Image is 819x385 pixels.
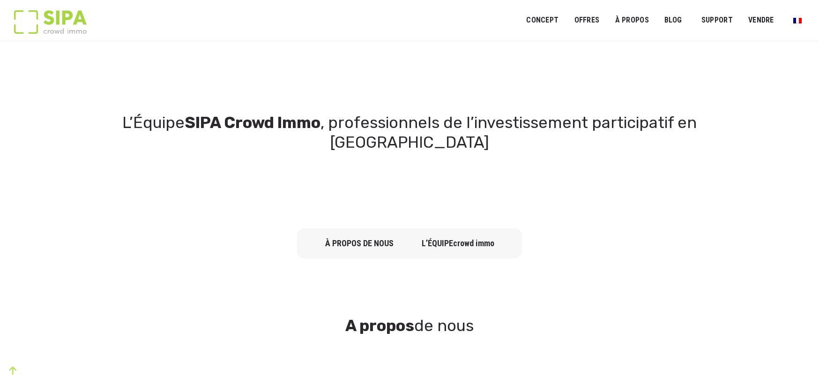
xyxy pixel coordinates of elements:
nav: Menu principal [526,8,805,32]
a: Passer à [787,11,808,29]
a: OFFRES [568,10,605,31]
h1: L’Équipe , professionnels de l’investissement participatif en [GEOGRAPHIC_DATA] [82,113,737,152]
span: crowd immo [453,238,494,248]
strong: SIPA Crowd Immo [185,113,320,132]
a: À PROPOS [609,10,655,31]
a: Blog [658,10,688,31]
strong: A propos [345,316,414,335]
img: Français [793,18,802,23]
a: Concept [520,10,565,31]
a: à propos de nous [325,238,394,248]
iframe: Chat Widget [772,340,819,385]
div: Widget de chat [772,340,819,385]
a: VENDRE [742,10,780,31]
a: SUPPORT [695,10,739,31]
h3: de nous [82,319,737,332]
a: L’équipecrowd immo [422,238,494,248]
img: Logo [14,10,87,34]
